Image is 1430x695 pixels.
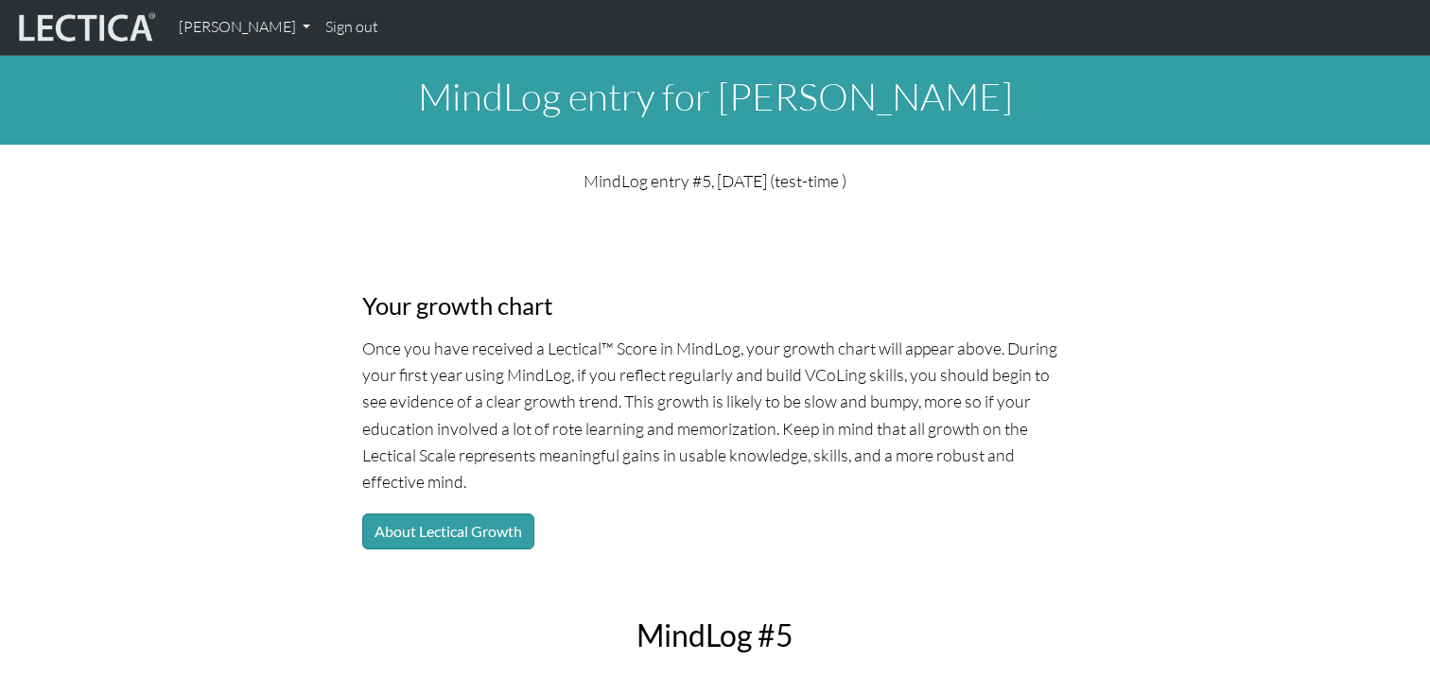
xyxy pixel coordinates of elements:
a: [PERSON_NAME] [171,8,318,47]
button: About Lectical Growth [362,513,534,549]
p: Once you have received a Lectical™ Score in MindLog, your growth chart will appear above. During ... [362,335,1068,495]
p: MindLog entry #5, [DATE] (test-time ) [362,167,1068,194]
h2: MindLog #5 [351,617,1079,653]
img: lecticalive [14,9,156,45]
h3: Your growth chart [362,291,1068,321]
a: Sign out [318,8,386,47]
